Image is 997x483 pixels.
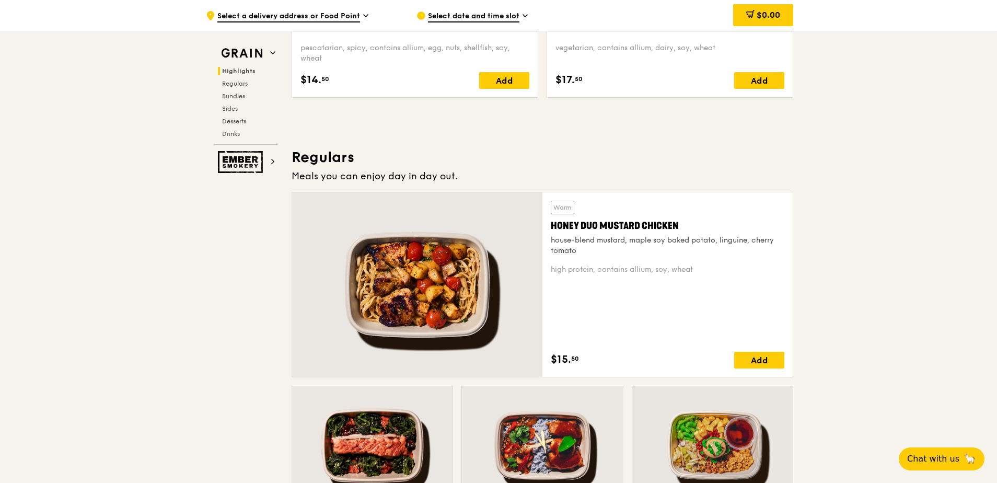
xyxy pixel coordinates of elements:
[479,72,529,89] div: Add
[575,75,583,83] span: 50
[222,105,238,112] span: Sides
[292,169,793,183] div: Meals you can enjoy day in day out.
[222,130,240,137] span: Drinks
[551,201,574,214] div: Warm
[551,352,571,367] span: $15.
[551,264,784,275] div: high protein, contains allium, soy, wheat
[428,11,519,22] span: Select date and time slot
[907,453,959,465] span: Chat with us
[222,93,245,100] span: Bundles
[217,11,360,22] span: Select a delivery address or Food Point
[222,67,256,75] span: Highlights
[551,235,784,256] div: house-blend mustard, maple soy baked potato, linguine, cherry tomato
[300,43,529,64] div: pescatarian, spicy, contains allium, egg, nuts, shellfish, soy, wheat
[555,72,575,88] span: $17.
[222,80,248,87] span: Regulars
[555,43,784,64] div: vegetarian, contains allium, dairy, soy, wheat
[757,10,780,20] span: $0.00
[899,447,984,470] button: Chat with us🦙
[300,72,321,88] span: $14.
[218,44,266,63] img: Grain web logo
[571,354,579,363] span: 50
[222,118,246,125] span: Desserts
[734,72,784,89] div: Add
[292,148,793,167] h3: Regulars
[321,75,329,83] span: 50
[734,352,784,369] div: Add
[218,151,266,173] img: Ember Smokery web logo
[551,218,784,233] div: Honey Duo Mustard Chicken
[964,453,976,465] span: 🦙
